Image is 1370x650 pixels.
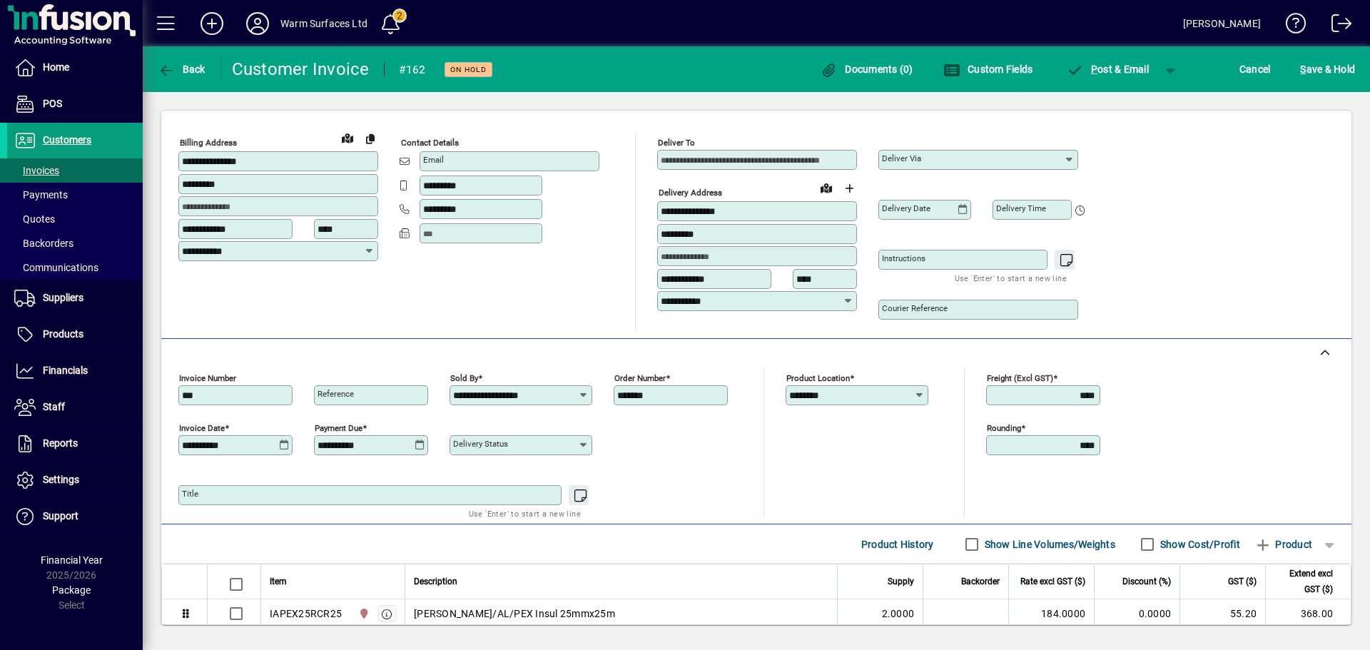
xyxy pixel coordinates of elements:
[1300,58,1355,81] span: ave & Hold
[158,64,205,75] span: Back
[1236,56,1274,82] button: Cancel
[318,389,354,399] mat-label: Reference
[1265,599,1351,629] td: 368.00
[888,574,914,589] span: Supply
[52,584,91,596] span: Package
[1157,537,1240,552] label: Show Cost/Profit
[861,533,934,556] span: Product History
[7,231,143,255] a: Backorders
[469,505,581,522] mat-hint: Use 'Enter' to start a new line
[43,437,78,449] span: Reports
[987,423,1021,433] mat-label: Rounding
[961,574,1000,589] span: Backorder
[1122,574,1171,589] span: Discount (%)
[1239,58,1271,81] span: Cancel
[43,328,83,340] span: Products
[154,56,209,82] button: Back
[1275,3,1306,49] a: Knowledge Base
[182,489,198,499] mat-label: Title
[359,127,382,150] button: Copy to Delivery address
[821,64,913,75] span: Documents (0)
[940,56,1037,82] button: Custom Fields
[1091,64,1097,75] span: P
[987,373,1053,383] mat-label: Freight (excl GST)
[658,138,695,148] mat-label: Deliver To
[235,11,280,36] button: Profile
[270,606,342,621] div: IAPEX25RCR25
[7,255,143,280] a: Communications
[450,373,478,383] mat-label: Sold by
[143,56,221,82] app-page-header-button: Back
[43,134,91,146] span: Customers
[43,401,65,412] span: Staff
[43,292,83,303] span: Suppliers
[1066,64,1149,75] span: ost & Email
[1274,566,1333,597] span: Extend excl GST ($)
[270,574,287,589] span: Item
[1018,606,1085,621] div: 184.0000
[41,554,103,566] span: Financial Year
[856,532,940,557] button: Product History
[453,439,508,449] mat-label: Delivery status
[43,365,88,376] span: Financials
[7,462,143,498] a: Settings
[882,253,925,263] mat-label: Instructions
[943,64,1033,75] span: Custom Fields
[996,203,1046,213] mat-label: Delivery time
[817,56,917,82] button: Documents (0)
[414,574,457,589] span: Description
[7,50,143,86] a: Home
[1321,3,1352,49] a: Logout
[14,238,73,249] span: Backorders
[1300,64,1306,75] span: S
[1059,56,1156,82] button: Post & Email
[7,158,143,183] a: Invoices
[280,12,367,35] div: Warm Surfaces Ltd
[14,189,68,200] span: Payments
[786,373,850,383] mat-label: Product location
[882,153,921,163] mat-label: Deliver via
[955,270,1067,286] mat-hint: Use 'Enter' to start a new line
[1228,574,1257,589] span: GST ($)
[1297,56,1359,82] button: Save & Hold
[7,426,143,462] a: Reports
[7,183,143,207] a: Payments
[7,390,143,425] a: Staff
[189,11,235,36] button: Add
[1020,574,1085,589] span: Rate excl GST ($)
[179,423,225,433] mat-label: Invoice date
[815,176,838,199] a: View on map
[7,499,143,534] a: Support
[355,606,371,621] span: Pukekohe
[1179,599,1265,629] td: 55.20
[450,65,487,74] span: On hold
[414,606,615,621] span: [PERSON_NAME]/AL/PEX Insul 25mmx25m
[882,606,915,621] span: 2.0000
[7,317,143,352] a: Products
[614,373,666,383] mat-label: Order number
[399,59,426,81] div: #162
[982,537,1115,552] label: Show Line Volumes/Weights
[423,155,444,165] mat-label: Email
[43,474,79,485] span: Settings
[43,61,69,73] span: Home
[1254,533,1312,556] span: Product
[7,207,143,231] a: Quotes
[179,373,236,383] mat-label: Invoice number
[1094,599,1179,629] td: 0.0000
[1247,532,1319,557] button: Product
[7,353,143,389] a: Financials
[43,98,62,109] span: POS
[14,262,98,273] span: Communications
[882,303,948,313] mat-label: Courier Reference
[7,86,143,122] a: POS
[7,280,143,316] a: Suppliers
[14,165,59,176] span: Invoices
[336,126,359,149] a: View on map
[882,203,930,213] mat-label: Delivery date
[315,423,362,433] mat-label: Payment due
[232,58,370,81] div: Customer Invoice
[14,213,55,225] span: Quotes
[43,510,78,522] span: Support
[838,177,861,200] button: Choose address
